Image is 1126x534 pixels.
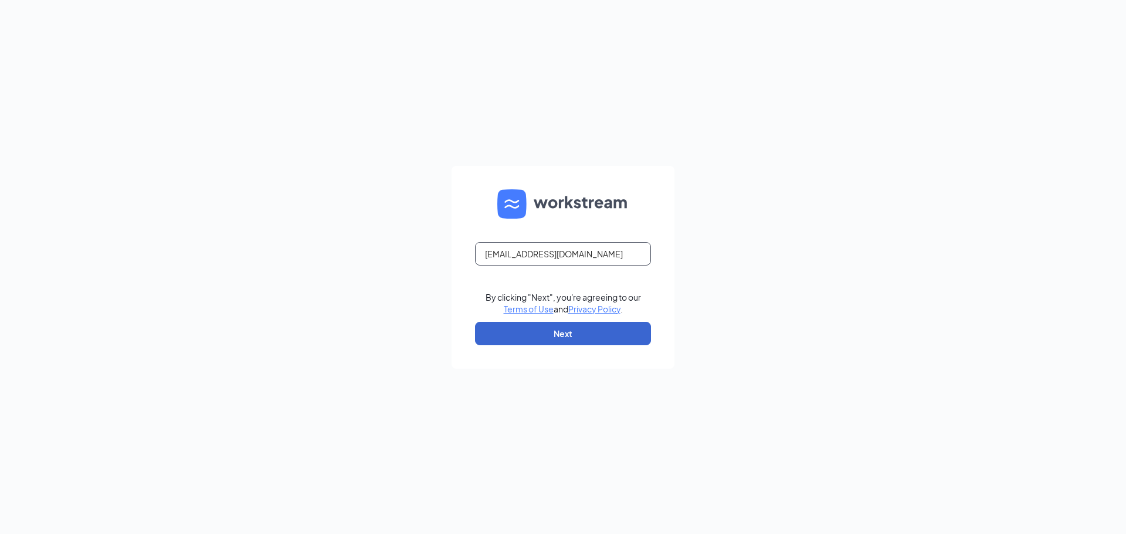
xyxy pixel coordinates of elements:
input: Email [475,242,651,266]
div: By clicking "Next", you're agreeing to our and . [486,291,641,315]
img: WS logo and Workstream text [497,189,629,219]
a: Terms of Use [504,304,554,314]
button: Next [475,322,651,345]
a: Privacy Policy [568,304,620,314]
